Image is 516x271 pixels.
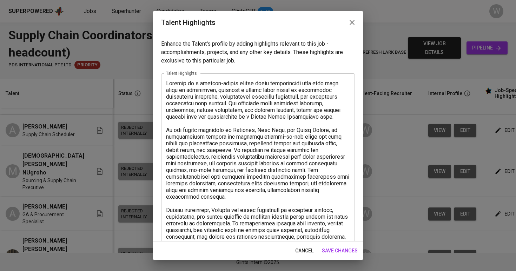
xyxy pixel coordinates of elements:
[161,17,355,28] h2: Talent Highlights
[295,246,313,255] span: cancel
[322,246,358,255] span: save changes
[161,40,355,65] p: Enhance the Talent's profile by adding highlights relevant to this job - accomplishments, project...
[292,244,316,257] button: cancel
[319,244,360,257] button: save changes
